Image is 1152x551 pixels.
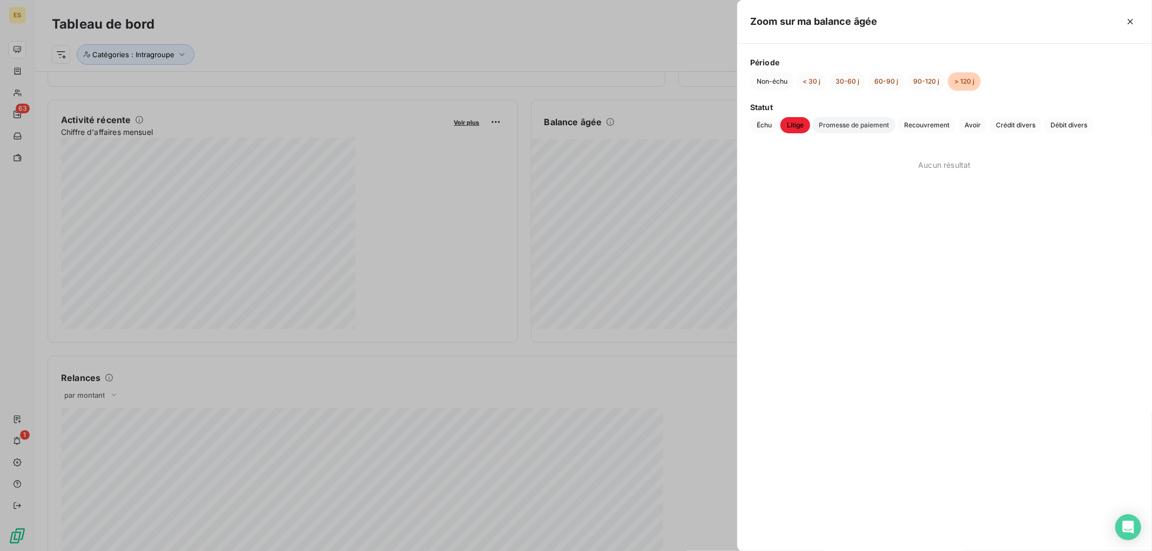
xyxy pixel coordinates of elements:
button: Litige [780,117,810,133]
button: 60-90 j [868,72,905,91]
h5: Zoom sur ma balance âgée [750,14,878,29]
button: 30-60 j [829,72,866,91]
button: Avoir [958,117,987,133]
span: Statut [750,101,1139,113]
button: > 120 j [948,72,981,91]
button: Non-échu [750,72,794,91]
button: 90-120 j [907,72,946,91]
button: Débit divers [1044,117,1094,133]
button: < 30 j [796,72,827,91]
span: Période [750,57,1139,68]
button: Échu [750,117,778,133]
button: Crédit divers [989,117,1042,133]
div: Open Intercom Messenger [1115,514,1141,540]
button: Recouvrement [898,117,956,133]
span: Aucun résultat [918,159,971,171]
button: Promesse de paiement [812,117,895,133]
